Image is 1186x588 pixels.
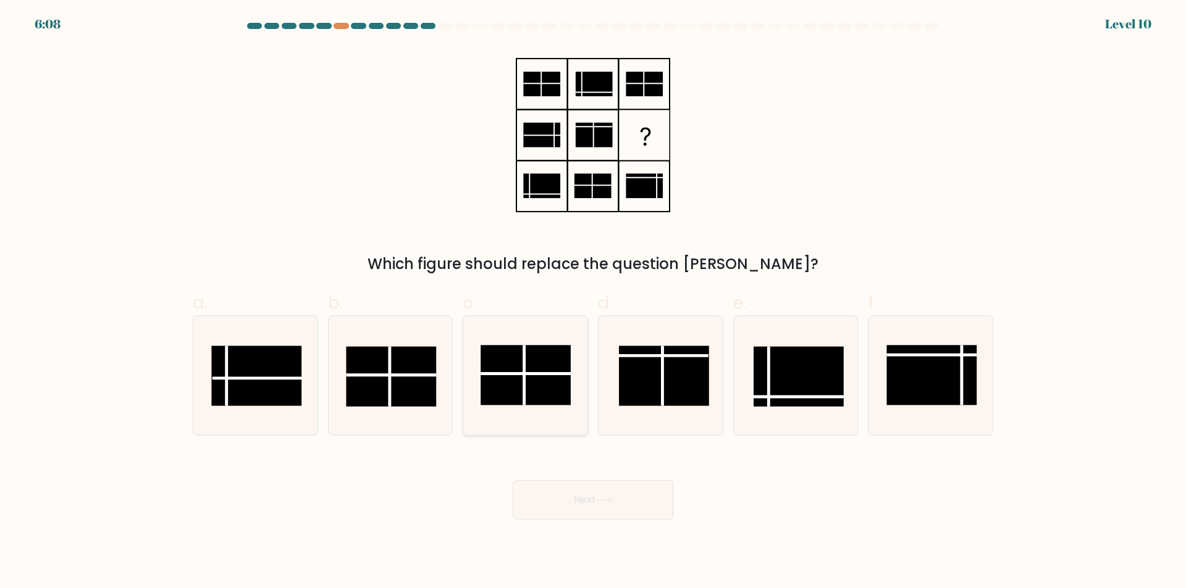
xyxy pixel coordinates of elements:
span: e. [733,291,747,315]
span: b. [328,291,343,315]
div: Level 10 [1105,15,1151,33]
span: a. [193,291,208,315]
span: c. [463,291,476,315]
button: Next [513,480,673,520]
span: d. [598,291,613,315]
div: Which figure should replace the question [PERSON_NAME]? [200,253,986,275]
span: f. [868,291,877,315]
div: 6:08 [35,15,61,33]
